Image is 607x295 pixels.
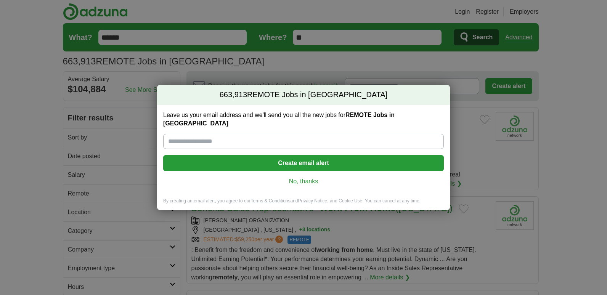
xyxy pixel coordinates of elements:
a: Terms & Conditions [251,198,290,204]
a: No, thanks [169,177,438,186]
label: Leave us your email address and we'll send you all the new jobs for [163,111,444,128]
a: Privacy Notice [298,198,328,204]
button: Create email alert [163,155,444,171]
strong: REMOTE Jobs in [GEOGRAPHIC_DATA] [163,112,395,127]
div: By creating an email alert, you agree to our and , and Cookie Use. You can cancel at any time. [157,198,450,210]
h2: REMOTE Jobs in [GEOGRAPHIC_DATA] [157,85,450,105]
span: 663,913 [220,90,247,100]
